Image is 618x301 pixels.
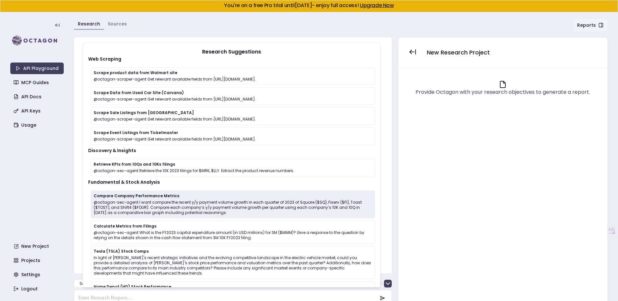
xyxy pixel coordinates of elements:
[74,280,163,287] button: Scrape product data from Walmart site
[573,19,608,32] button: Reports
[94,249,372,254] p: Tesla (TSLA) Stock Comps
[94,110,372,115] p: Scrape Sale Listings from [GEOGRAPHIC_DATA]
[10,34,64,47] img: logo-rect-yK7x_WSZ.svg
[94,70,372,75] p: Scrape product data from Walmart site
[94,255,372,276] p: In light of [PERSON_NAME]'s recent strategic initiatives and the evolving competitive landscape i...
[5,3,613,8] h5: You're on a free Pro trial until [DATE] - enjoy full access!
[11,269,64,280] a: Settings
[11,91,64,102] a: API Docs
[88,56,375,62] p: Web Scraping
[78,21,100,27] a: Research
[360,2,394,9] a: Upgrade Now
[11,105,64,117] a: API Keys
[94,224,372,229] p: Calculate Metrics from Filings
[94,77,372,82] p: @octagon-scraper-agent Get relevant available fields from [URL][DOMAIN_NAME].
[94,162,372,167] p: Retrieve KPIs from 10Qs and 10Ks filings
[94,117,372,122] p: @octagon-scraper-agent Get relevant available fields from [URL][DOMAIN_NAME].
[94,193,372,199] p: Compare Company Performance Metrics
[88,48,375,56] p: Research Suggestions
[94,230,372,240] p: @octagon-sec-agent What is the FY2023 capital expenditure amount (in USD millions) for 3M ($MMM)?...
[94,97,372,102] p: @octagon-scraper-agent Get relevant available fields from [URL][DOMAIN_NAME].
[11,255,64,266] a: Projects
[108,21,127,27] a: Sources
[88,147,375,154] p: Discovery & Insights
[94,168,372,173] p: @octagon-sec-agent Retrieve the 10K 2023 filings for $MRK, $LLY. Extract the product revenue numb...
[88,179,375,185] p: Fundamental & Stock Analysis
[94,90,372,95] p: Scrape Data from Used Car Site (Carvana)
[11,283,64,295] a: Logout
[416,88,590,96] div: Provide Octagon with your research objectives to generate a report.
[94,130,372,135] p: Scrape Event Listings from Ticketmaster
[11,119,64,131] a: Usage
[94,284,372,289] p: Home Depot (HD) Stock Performance
[10,63,64,74] a: API Playground
[94,200,372,215] p: @octagon-sec-agent I want compare the recent y/y payment volume growth in each quarter of 2023 of...
[422,45,495,60] button: New Research Project
[11,77,64,88] a: MCP Guides
[94,137,372,142] p: @octagon-scraper-agent Get relevant available fields from [URL][DOMAIN_NAME].
[11,240,64,252] a: New Project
